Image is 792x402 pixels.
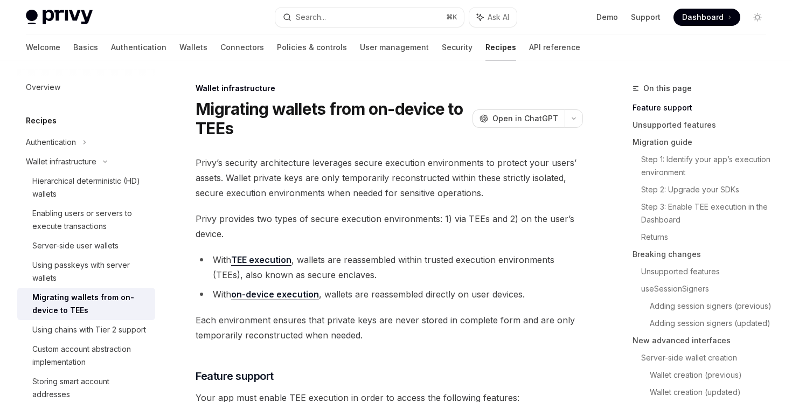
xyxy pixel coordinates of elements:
[641,263,775,280] a: Unsupported features
[32,323,146,336] div: Using chains with Tier 2 support
[73,34,98,60] a: Basics
[196,313,583,343] span: Each environment ensures that private keys are never stored in complete form and are only tempora...
[196,369,274,384] span: Feature support
[485,34,516,60] a: Recipes
[196,99,468,138] h1: Migrating wallets from on-device to TEEs
[442,34,473,60] a: Security
[26,114,57,127] h5: Recipes
[277,34,347,60] a: Policies & controls
[749,9,766,26] button: Toggle dark mode
[17,339,155,372] a: Custom account abstraction implementation
[650,384,775,401] a: Wallet creation (updated)
[488,12,509,23] span: Ask AI
[196,252,583,282] li: With , wallets are reassembled within trusted execution environments (TEEs), also known as secure...
[673,9,740,26] a: Dashboard
[196,83,583,94] div: Wallet infrastructure
[26,34,60,60] a: Welcome
[17,171,155,204] a: Hierarchical deterministic (HD) wallets
[641,198,775,228] a: Step 3: Enable TEE execution in the Dashboard
[641,228,775,246] a: Returns
[641,280,775,297] a: useSessionSigners
[111,34,166,60] a: Authentication
[633,246,775,263] a: Breaking changes
[179,34,207,60] a: Wallets
[650,297,775,315] a: Adding session signers (previous)
[633,99,775,116] a: Feature support
[26,155,96,168] div: Wallet infrastructure
[650,315,775,332] a: Adding session signers (updated)
[32,291,149,317] div: Migrating wallets from on-device to TEEs
[275,8,463,27] button: Search...⌘K
[633,332,775,349] a: New advanced interfaces
[641,151,775,181] a: Step 1: Identify your app’s execution environment
[643,82,692,95] span: On this page
[26,136,76,149] div: Authentication
[231,254,291,266] a: TEE execution
[17,288,155,320] a: Migrating wallets from on-device to TEEs
[446,13,457,22] span: ⌘ K
[641,181,775,198] a: Step 2: Upgrade your SDKs
[529,34,580,60] a: API reference
[32,343,149,369] div: Custom account abstraction implementation
[17,236,155,255] a: Server-side user wallets
[32,175,149,200] div: Hierarchical deterministic (HD) wallets
[633,116,775,134] a: Unsupported features
[596,12,618,23] a: Demo
[26,10,93,25] img: light logo
[32,375,149,401] div: Storing smart account addresses
[633,134,775,151] a: Migration guide
[631,12,661,23] a: Support
[296,11,326,24] div: Search...
[650,366,775,384] a: Wallet creation (previous)
[196,287,583,302] li: With , wallets are reassembled directly on user devices.
[32,259,149,285] div: Using passkeys with server wallets
[196,155,583,200] span: Privy’s security architecture leverages secure execution environments to protect your users’ asse...
[32,239,119,252] div: Server-side user wallets
[220,34,264,60] a: Connectors
[641,349,775,366] a: Server-side wallet creation
[17,78,155,97] a: Overview
[26,81,60,94] div: Overview
[32,207,149,233] div: Enabling users or servers to execute transactions
[473,109,565,128] button: Open in ChatGPT
[231,289,319,300] a: on-device execution
[492,113,558,124] span: Open in ChatGPT
[17,204,155,236] a: Enabling users or servers to execute transactions
[17,255,155,288] a: Using passkeys with server wallets
[682,12,724,23] span: Dashboard
[17,320,155,339] a: Using chains with Tier 2 support
[360,34,429,60] a: User management
[469,8,517,27] button: Ask AI
[196,211,583,241] span: Privy provides two types of secure execution environments: 1) via TEEs and 2) on the user’s device.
